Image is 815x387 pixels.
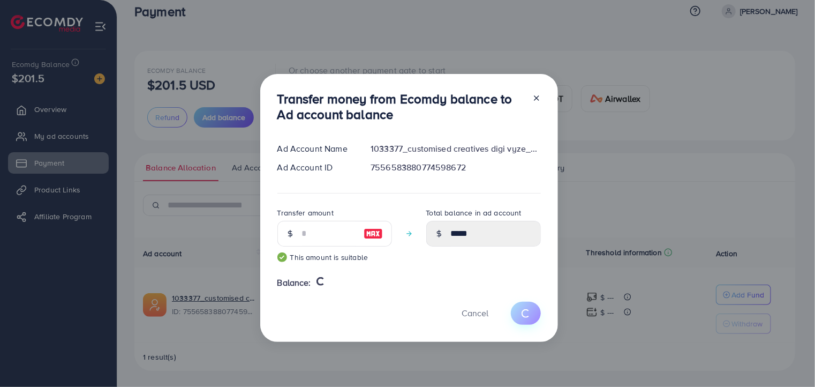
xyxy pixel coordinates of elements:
h3: Transfer money from Ecomdy balance to Ad account balance [277,91,524,122]
small: This amount is suitable [277,252,392,263]
label: Total balance in ad account [426,207,522,218]
div: 7556583880774598672 [362,161,549,174]
div: Ad Account Name [269,143,363,155]
img: image [364,227,383,240]
span: Cancel [462,307,489,319]
span: Balance: [277,277,311,289]
button: Cancel [449,302,502,325]
label: Transfer amount [277,207,334,218]
img: guide [277,252,287,262]
div: Ad Account ID [269,161,363,174]
div: 1033377_customised creatives digi vyze_1759404336162 [362,143,549,155]
iframe: Chat [769,339,807,379]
